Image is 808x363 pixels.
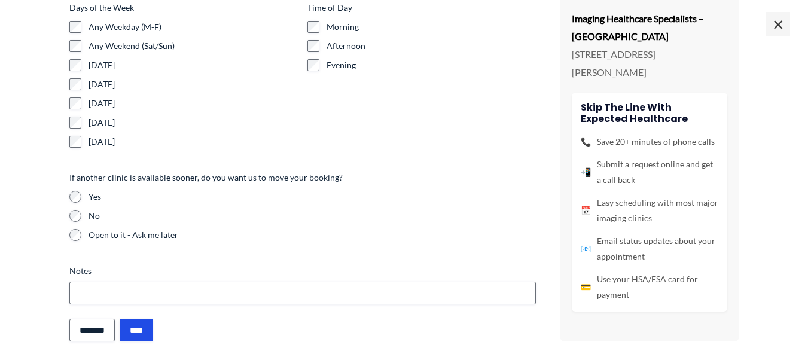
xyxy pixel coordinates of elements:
[581,134,718,150] li: Save 20+ minutes of phone calls
[581,157,718,188] li: Submit a request online and get a call back
[581,233,718,264] li: Email status updates about your appointment
[327,40,536,52] label: Afternoon
[581,203,591,218] span: 📅
[89,136,298,148] label: [DATE]
[581,241,591,257] span: 📧
[307,2,352,14] legend: Time of Day
[89,97,298,109] label: [DATE]
[581,102,718,125] h4: Skip the line with Expected Healthcare
[89,21,298,33] label: Any Weekday (M-F)
[89,210,536,222] label: No
[581,272,718,303] li: Use your HSA/FSA card for payment
[572,10,727,45] p: Imaging Healthcare Specialists – [GEOGRAPHIC_DATA]
[327,21,536,33] label: Morning
[69,265,536,277] label: Notes
[89,59,298,71] label: [DATE]
[69,172,343,184] legend: If another clinic is available sooner, do you want us to move your booking?
[89,191,536,203] label: Yes
[89,40,298,52] label: Any Weekend (Sat/Sun)
[581,134,591,150] span: 📞
[89,229,536,241] label: Open to it - Ask me later
[327,59,536,71] label: Evening
[89,117,298,129] label: [DATE]
[766,12,790,36] span: ×
[89,78,298,90] label: [DATE]
[581,279,591,295] span: 💳
[581,195,718,226] li: Easy scheduling with most major imaging clinics
[69,2,134,14] legend: Days of the Week
[572,45,727,81] p: [STREET_ADDRESS][PERSON_NAME]
[581,164,591,180] span: 📲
